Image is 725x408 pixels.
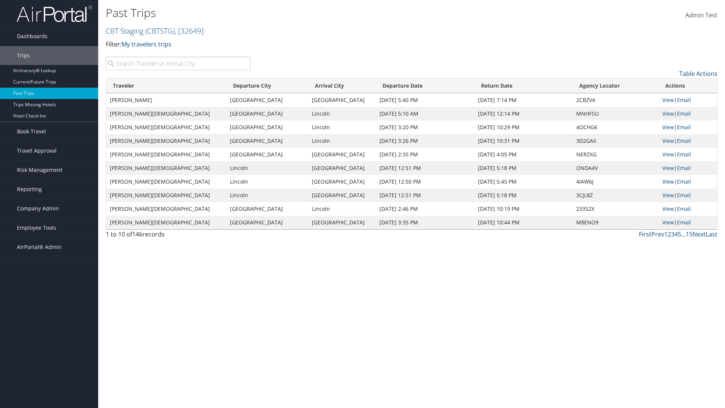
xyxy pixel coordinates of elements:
td: [PERSON_NAME][DEMOGRAPHIC_DATA] [106,175,226,189]
td: [DATE] 4:05 PM [474,148,572,161]
a: Email [677,124,691,131]
a: View [662,96,674,104]
span: … [681,230,686,238]
td: [GEOGRAPHIC_DATA] [226,202,308,216]
td: [PERSON_NAME][DEMOGRAPHIC_DATA] [106,121,226,134]
div: 1 to 10 of records [106,230,250,243]
a: View [662,151,674,158]
td: Lincoln [226,175,308,189]
td: [GEOGRAPHIC_DATA] [226,107,308,121]
a: Admin Test [685,4,717,27]
td: Lincoln [308,134,376,148]
th: Traveler: activate to sort column descending [106,79,226,93]
td: | [659,121,717,134]
th: Agency Locator: activate to sort column ascending [572,79,659,93]
a: View [662,178,674,185]
a: Email [677,178,691,185]
td: [GEOGRAPHIC_DATA] [226,93,308,107]
td: [GEOGRAPHIC_DATA] [308,216,376,229]
td: 4IAW6J [572,175,659,189]
td: [GEOGRAPHIC_DATA] [226,121,308,134]
a: Prev [651,230,664,238]
td: [DATE] 7:14 PM [474,93,572,107]
a: View [662,124,674,131]
span: Risk Management [17,161,62,179]
td: | [659,107,717,121]
span: Travel Approval [17,141,57,160]
td: [PERSON_NAME][DEMOGRAPHIC_DATA] [106,216,226,229]
td: [DATE] 10:29 PM [474,121,572,134]
td: [DATE] 12:51 PM [376,189,474,202]
th: Departure City: activate to sort column ascending [226,79,308,93]
td: Lincoln [308,202,376,216]
a: View [662,205,674,212]
a: CBT Staging [106,26,204,36]
a: Email [677,164,691,172]
td: [PERSON_NAME][DEMOGRAPHIC_DATA] [106,161,226,175]
td: 4OCHG6 [572,121,659,134]
td: NERZXG [572,148,659,161]
td: [GEOGRAPHIC_DATA] [308,189,376,202]
td: 2CBZV4 [572,93,659,107]
a: Last [706,230,717,238]
td: [DATE] 5:45 PM [474,175,572,189]
span: Reporting [17,180,42,199]
a: Email [677,110,691,117]
a: First [639,230,651,238]
td: [DATE] 10:44 PM [474,216,572,229]
a: View [662,137,674,144]
td: [DATE] 5:18 PM [474,161,572,175]
td: [GEOGRAPHIC_DATA] [308,148,376,161]
td: [DATE] 12:51 PM [376,161,474,175]
p: Filter: [106,40,514,49]
a: Email [677,192,691,199]
td: [DATE] 5:10 AM [376,107,474,121]
td: | [659,175,717,189]
td: ONDA4V [572,161,659,175]
a: Email [677,151,691,158]
a: Email [677,96,691,104]
td: [DATE] 10:19 PM [474,202,572,216]
td: 3CJL8Z [572,189,659,202]
td: | [659,93,717,107]
a: Email [677,219,691,226]
a: View [662,192,674,199]
td: Lincoln [226,161,308,175]
td: | [659,216,717,229]
td: [GEOGRAPHIC_DATA] [226,134,308,148]
td: [DATE] 3:26 PM [376,134,474,148]
a: 15 [686,230,693,238]
td: | [659,161,717,175]
td: | [659,148,717,161]
a: Email [677,137,691,144]
a: 3 [671,230,674,238]
td: [PERSON_NAME][DEMOGRAPHIC_DATA] [106,107,226,121]
td: 23352X [572,202,659,216]
th: Return Date: activate to sort column ascending [474,79,572,93]
a: Next [693,230,706,238]
td: [GEOGRAPHIC_DATA] [226,148,308,161]
a: View [662,219,674,226]
a: Table Actions [679,70,717,78]
td: Lincoln [308,107,376,121]
td: [DATE] 3:35 PM [376,216,474,229]
a: 5 [678,230,681,238]
a: 2 [668,230,671,238]
span: AirPortal® Admin [17,238,62,257]
a: 4 [674,230,678,238]
td: Lincoln [308,121,376,134]
td: M8ENO9 [572,216,659,229]
span: 146 [132,230,142,238]
td: [DATE] 2:46 PM [376,202,474,216]
span: Employee Tools [17,218,56,237]
span: Trips [17,46,30,65]
td: [DATE] 12:14 PM [474,107,572,121]
td: [GEOGRAPHIC_DATA] [308,161,376,175]
h1: Past Trips [106,5,514,21]
span: Book Travel [17,122,46,141]
a: View [662,164,674,172]
span: Dashboards [17,27,48,46]
td: [GEOGRAPHIC_DATA] [226,216,308,229]
td: Lincoln [226,189,308,202]
td: [GEOGRAPHIC_DATA] [308,93,376,107]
